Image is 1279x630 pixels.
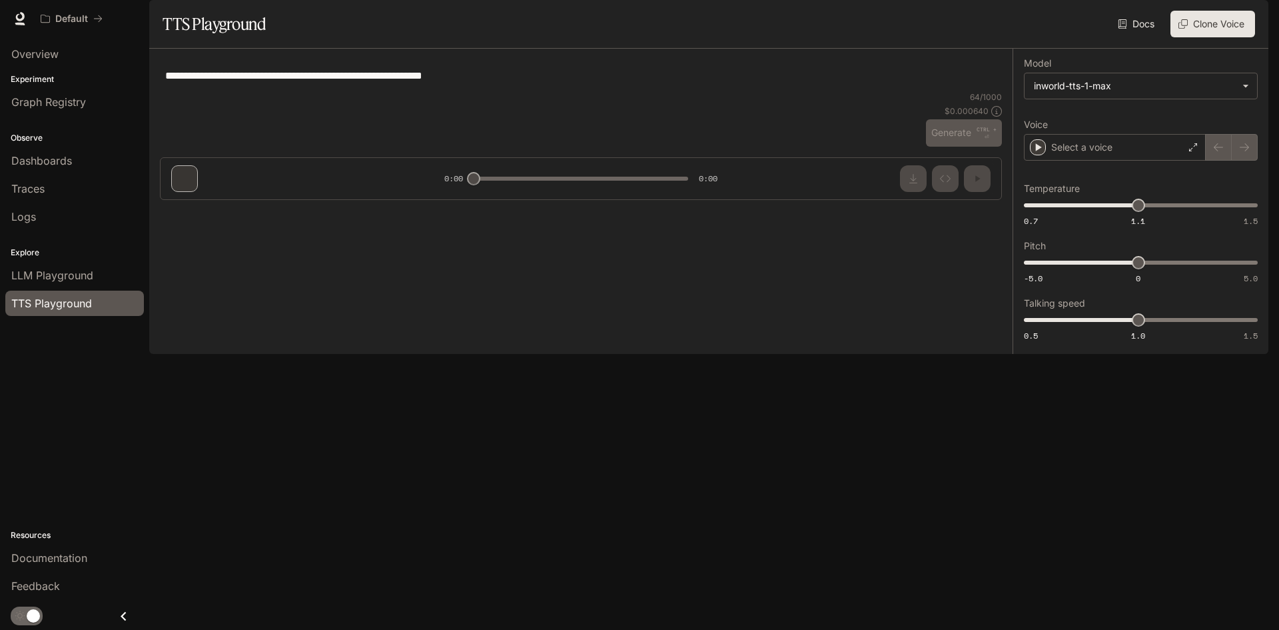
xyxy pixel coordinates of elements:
p: Default [55,13,88,25]
p: $ 0.000640 [945,105,989,117]
span: 1.0 [1131,330,1145,341]
span: 0 [1136,273,1140,284]
p: Voice [1024,120,1048,129]
p: Select a voice [1051,141,1112,154]
span: 0.7 [1024,215,1038,227]
p: Talking speed [1024,299,1085,308]
button: All workspaces [35,5,109,32]
span: 1.1 [1131,215,1145,227]
span: 5.0 [1244,273,1258,284]
p: Model [1024,59,1051,68]
span: 1.5 [1244,215,1258,227]
div: inworld-tts-1-max [1025,73,1257,99]
p: 64 / 1000 [970,91,1002,103]
div: inworld-tts-1-max [1034,79,1236,93]
h1: TTS Playground [163,11,266,37]
span: 0.5 [1024,330,1038,341]
button: Clone Voice [1170,11,1255,37]
p: Temperature [1024,184,1080,193]
span: 1.5 [1244,330,1258,341]
a: Docs [1115,11,1160,37]
p: Pitch [1024,241,1046,251]
span: -5.0 [1024,273,1043,284]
